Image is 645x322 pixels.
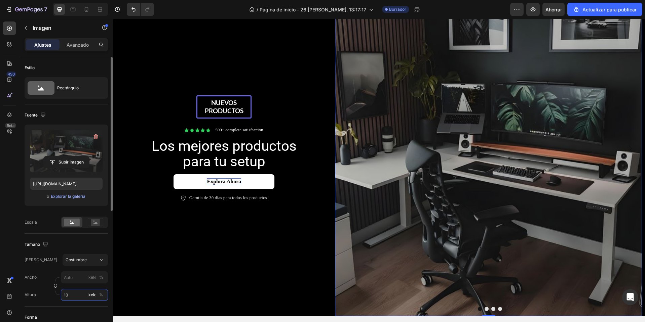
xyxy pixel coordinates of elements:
[85,275,99,280] font: píxeles
[25,292,36,297] font: Altura
[113,19,645,322] iframe: Área de diseño
[97,273,105,281] button: píxeles
[33,25,51,31] font: Imagen
[61,271,108,283] input: píxeles%
[50,193,86,200] button: Explorar la galería
[97,291,105,299] button: píxeles
[30,178,103,190] input: https://ejemplo.com/imagen.jpg
[25,242,40,247] font: Tamaño
[25,315,37,320] font: Forma
[44,6,47,13] font: 7
[66,257,87,262] font: Costumbre
[99,292,103,297] font: %
[25,65,35,70] font: Estilo
[257,7,258,12] font: /
[3,3,50,16] button: 7
[507,120,526,139] button: Carousel Next Arrow
[582,7,637,12] font: Actualizar para publicar
[378,288,382,292] button: Dot
[47,194,49,199] font: o
[51,194,85,199] font: Explorar la galería
[85,292,99,297] font: píxeles
[385,288,389,292] button: Dot
[622,289,638,305] div: Abrir Intercom Messenger
[61,289,108,301] input: píxeles%
[365,288,369,292] button: Dot
[25,112,38,118] font: Fuente
[88,291,96,299] button: %
[542,3,565,16] button: Ahorrar
[260,7,366,12] font: Página de inicio - 26 [PERSON_NAME], 13:17:17
[67,42,89,48] font: Avanzado
[8,72,15,77] font: 450
[25,220,37,225] font: Escala
[25,275,37,280] font: Ancho
[227,120,246,139] button: Carousel Back Arrow
[57,85,79,90] font: Rectángulo
[33,24,90,32] p: Imagen
[389,7,406,12] font: Borrador
[63,254,108,266] button: Costumbre
[43,156,89,168] button: Subir imagen
[99,275,103,280] font: %
[88,273,96,281] button: %
[25,257,57,262] font: [PERSON_NAME]
[545,7,562,12] font: Ahorrar
[371,288,375,292] button: Dot
[7,123,14,128] font: Beta
[127,3,154,16] div: Deshacer/Rehacer
[34,42,51,48] font: Ajustes
[567,3,642,16] button: Actualizar para publicar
